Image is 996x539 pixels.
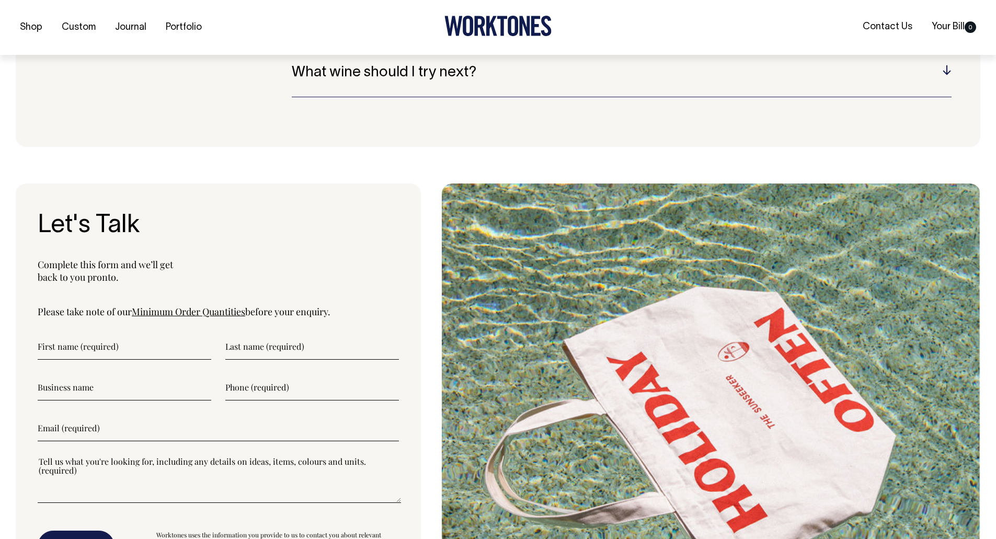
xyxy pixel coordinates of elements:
a: Your Bill0 [928,18,980,36]
a: Contact Us [858,18,917,36]
a: Journal [111,19,151,36]
p: Please take note of our before your enquiry. [38,305,399,318]
a: Shop [16,19,47,36]
input: First name (required) [38,334,211,360]
input: Last name (required) [225,334,399,360]
input: Email (required) [38,415,399,441]
a: Minimum Order Quantities [132,305,245,318]
p: Complete this form and we’ll get back to you pronto. [38,258,399,283]
span: 0 [965,21,976,33]
a: Custom [58,19,100,36]
h3: Let's Talk [38,212,399,240]
h5: What wine should I try next? [292,65,952,81]
input: Business name [38,374,211,400]
input: Phone (required) [225,374,399,400]
a: Portfolio [162,19,206,36]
